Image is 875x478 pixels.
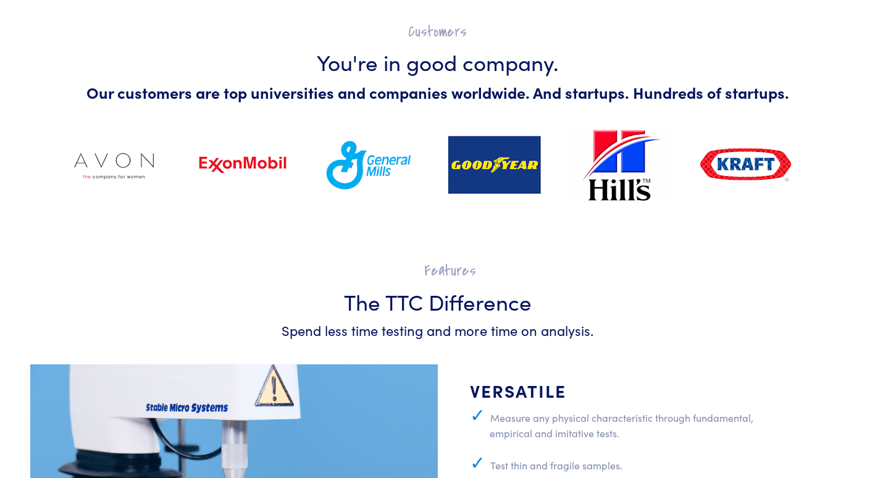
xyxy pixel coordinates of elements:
img: kraft.gif [697,128,796,202]
img: general_mills.gif [319,128,418,202]
h3: You're in good company. [67,46,808,77]
img: hills-pet.gif [571,128,670,202]
h4: Versatile [445,380,770,401]
h2: Features [38,261,838,280]
h5: Our customers are top universities and companies worldwide. And startups. Hundreds of startups. [67,82,808,103]
img: goodyear.gif [445,128,544,202]
img: exxon_mobil.gif [193,128,292,202]
img: avon.gif [67,128,166,202]
h2: Customers [67,22,808,41]
h6: Spend less time testing and more time on analysis. [38,321,838,340]
li: Measure any physical characteristic through fundamental, empirical and imitative tests. [490,406,770,454]
h3: The TTC Difference [38,286,838,316]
